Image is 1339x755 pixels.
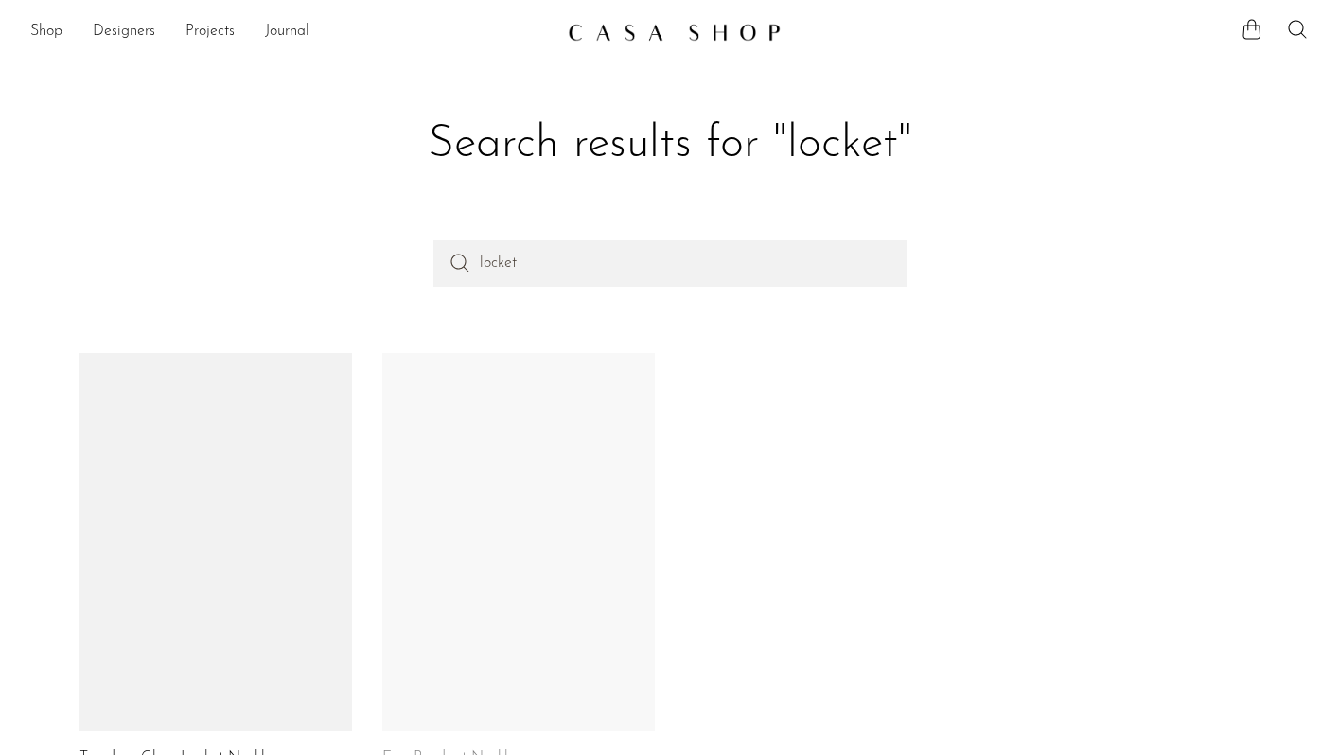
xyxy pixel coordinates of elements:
[30,16,553,48] ul: NEW HEADER MENU
[265,20,309,44] a: Journal
[433,240,907,286] input: Perform a search
[30,20,62,44] a: Shop
[185,20,235,44] a: Projects
[95,115,1245,174] h1: Search results for "locket"
[30,16,553,48] nav: Desktop navigation
[93,20,155,44] a: Designers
